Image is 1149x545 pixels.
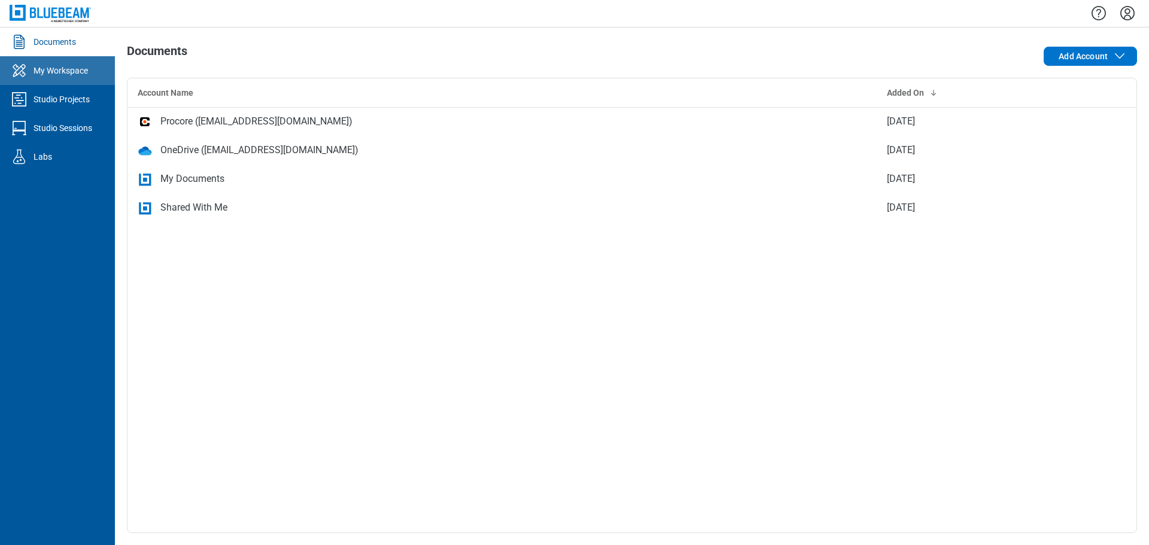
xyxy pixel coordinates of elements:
span: Add Account [1059,50,1108,62]
td: [DATE] [877,193,1079,222]
div: Shared With Me [160,200,227,215]
div: Added On [887,87,1069,99]
button: Add Account [1044,47,1137,66]
button: Settings [1118,3,1137,23]
svg: My Workspace [10,61,29,80]
div: OneDrive ([EMAIL_ADDRESS][DOMAIN_NAME]) [160,143,358,157]
div: Studio Sessions [34,122,92,134]
img: Bluebeam, Inc. [10,5,91,22]
table: bb-data-table [127,78,1136,223]
svg: Labs [10,147,29,166]
div: Labs [34,151,52,163]
svg: Documents [10,32,29,51]
div: Documents [34,36,76,48]
td: [DATE] [877,165,1079,193]
div: Studio Projects [34,93,90,105]
td: [DATE] [877,107,1079,136]
div: Account Name [138,87,868,99]
h1: Documents [127,44,187,63]
div: My Workspace [34,65,88,77]
div: My Documents [160,172,224,186]
div: Procore ([EMAIL_ADDRESS][DOMAIN_NAME]) [160,114,352,129]
td: [DATE] [877,136,1079,165]
svg: Studio Sessions [10,118,29,138]
svg: Studio Projects [10,90,29,109]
